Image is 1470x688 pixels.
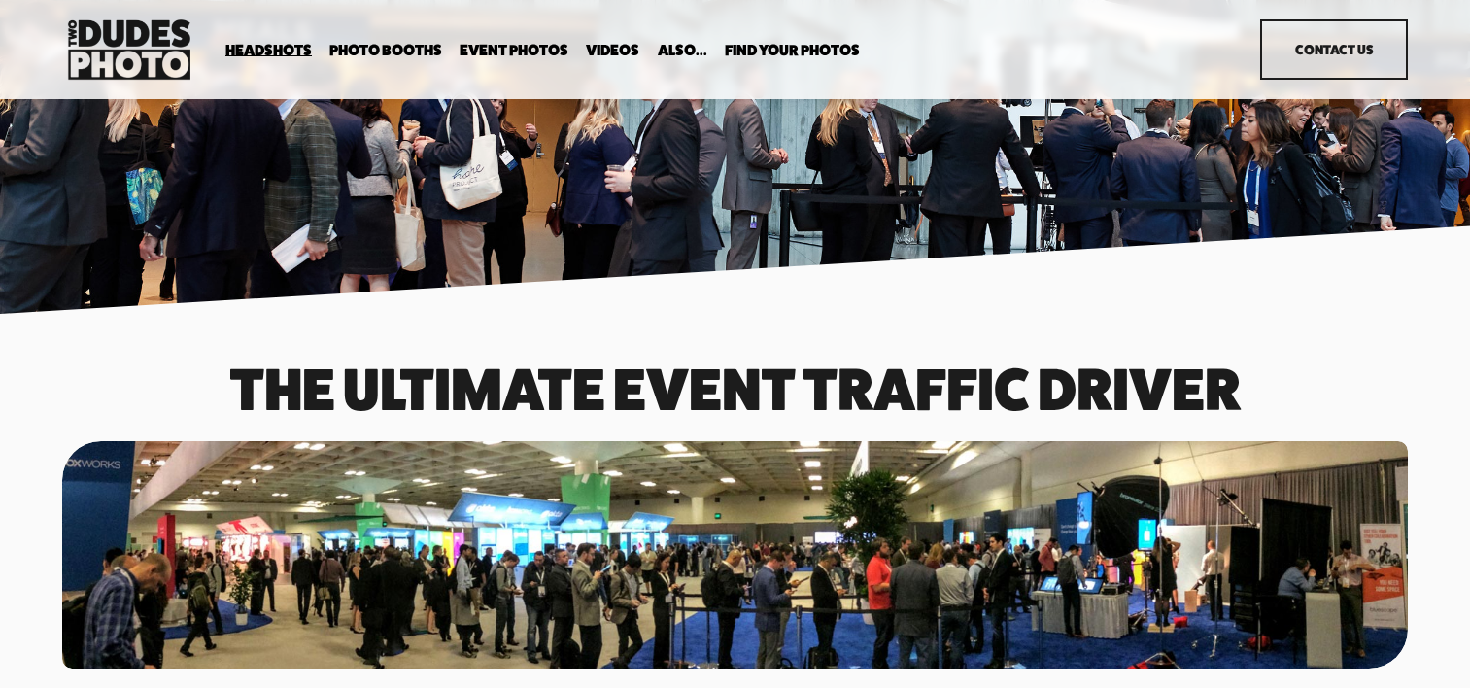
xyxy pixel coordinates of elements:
[586,41,639,59] a: Videos
[225,43,312,58] span: Headshots
[225,41,312,59] a: folder dropdown
[460,41,568,59] a: Event Photos
[725,43,860,58] span: Find Your Photos
[658,41,707,59] a: folder dropdown
[329,43,442,58] span: Photo Booths
[658,43,707,58] span: Also...
[62,362,1409,416] h1: The Ultimate event traffic driver
[1260,19,1408,80] a: Contact Us
[725,41,860,59] a: folder dropdown
[329,41,442,59] a: folder dropdown
[62,15,196,85] img: Two Dudes Photo | Headshots, Portraits &amp; Photo Booths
